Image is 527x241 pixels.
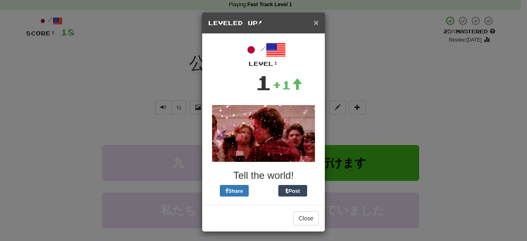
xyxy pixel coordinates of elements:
[314,18,319,27] button: Close
[249,185,278,197] iframe: X Post Button
[314,18,319,27] span: ×
[208,60,319,68] div: Level:
[208,19,319,27] h5: Leveled Up!
[220,185,249,197] button: Share
[212,105,315,162] img: kevin-bacon-45c228efc3db0f333faed3a78f19b6d7c867765aaadacaa7c55ae667c030a76f.gif
[255,68,272,97] div: 1
[208,40,319,68] div: /
[272,77,303,93] div: +1
[293,211,319,225] button: Close
[278,185,307,197] button: Post
[208,170,319,181] h3: Tell the world!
